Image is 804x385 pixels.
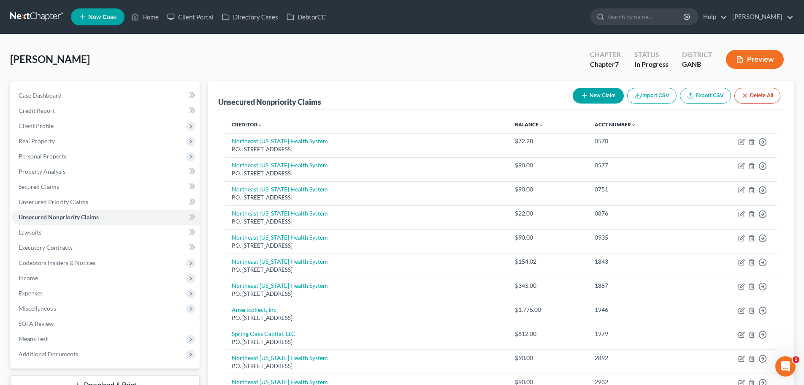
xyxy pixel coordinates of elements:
a: Northeast [US_STATE] Health System [232,354,328,361]
span: Executory Contracts [19,244,73,251]
div: P.O. [STREET_ADDRESS] [232,194,501,202]
div: $72.28 [515,137,581,145]
button: Import CSV [627,88,677,104]
a: Balanceexpand_more [515,121,544,128]
span: Property Analysis [19,168,65,175]
a: Unsecured Priority Claims [12,194,200,210]
span: SOFA Review [19,320,54,327]
a: [PERSON_NAME] [728,9,793,25]
a: DebtorCC [282,9,330,25]
a: Acct Numberexpand_more [595,121,636,128]
a: Northeast [US_STATE] Health System [232,282,328,289]
div: $812.00 [515,330,581,338]
iframe: Intercom live chat [775,356,796,377]
div: 0570 [595,137,685,145]
span: 7 [615,60,619,68]
div: P.O. [STREET_ADDRESS] [232,169,501,177]
div: 1843 [595,257,685,266]
a: SOFA Review [12,316,200,331]
span: Unsecured Priority Claims [19,198,88,205]
i: expand_more [257,123,263,128]
div: $345.00 [515,281,581,290]
div: $90.00 [515,233,581,242]
div: Chapter [590,50,621,60]
div: P.O. [STREET_ADDRESS] [232,242,501,250]
a: Client Portal [163,9,218,25]
span: Unsecured Nonpriority Claims [19,213,99,221]
span: Real Property [19,137,55,145]
span: Personal Property [19,153,67,160]
span: Client Profile [19,122,54,129]
span: 1 [793,356,799,363]
a: Northeast [US_STATE] Health System [232,161,328,169]
div: 0876 [595,209,685,218]
a: Credit Report [12,103,200,118]
span: Credit Report [19,107,55,114]
a: Directory Cases [218,9,282,25]
div: P.O. [STREET_ADDRESS] [232,290,501,298]
a: Case Dashboard [12,88,200,103]
div: 0577 [595,161,685,169]
div: P.O. [STREET_ADDRESS] [232,338,501,346]
span: [PERSON_NAME] [10,53,90,65]
span: Case Dashboard [19,92,62,99]
a: Northeast [US_STATE] Health System [232,137,328,145]
a: Americollect, Inc [232,306,276,313]
div: P.O. [STREET_ADDRESS] [232,362,501,370]
div: 0935 [595,233,685,242]
a: Spring Oaks Capital, LLC [232,330,295,337]
div: P.O. [STREET_ADDRESS] [232,266,501,274]
div: P.O. [STREET_ADDRESS] [232,145,501,153]
div: 1887 [595,281,685,290]
a: Executory Contracts [12,240,200,255]
a: Northeast [US_STATE] Health System [232,258,328,265]
span: Additional Documents [19,350,78,358]
div: District [682,50,712,60]
div: 1946 [595,306,685,314]
div: 2892 [595,354,685,362]
div: $90.00 [515,161,581,169]
a: Creditorexpand_more [232,121,263,128]
span: Miscellaneous [19,305,56,312]
a: Help [699,9,727,25]
i: expand_more [539,123,544,128]
button: Delete All [734,88,780,104]
span: Secured Claims [19,183,59,190]
div: $1,775.00 [515,306,581,314]
a: Northeast [US_STATE] Health System [232,210,328,217]
div: $90.00 [515,354,581,362]
button: Preview [726,50,784,69]
div: $154.02 [515,257,581,266]
div: In Progress [634,60,669,69]
span: Means Test [19,335,48,342]
a: Export CSV [680,88,731,104]
span: Lawsuits [19,229,41,236]
a: Northeast [US_STATE] Health System [232,186,328,193]
a: Home [127,9,163,25]
span: Expenses [19,289,43,297]
div: GANB [682,60,712,69]
div: Status [634,50,669,60]
input: Search by name... [607,9,685,25]
a: Lawsuits [12,225,200,240]
div: $90.00 [515,185,581,194]
div: Unsecured Nonpriority Claims [218,97,321,107]
div: $22.00 [515,209,581,218]
div: P.O. [STREET_ADDRESS] [232,314,501,322]
a: Secured Claims [12,179,200,194]
a: Unsecured Nonpriority Claims [12,210,200,225]
i: expand_more [631,123,636,128]
span: Codebtors Insiders & Notices [19,259,95,266]
span: Income [19,274,38,281]
a: Property Analysis [12,164,200,179]
span: New Case [88,14,116,20]
div: Chapter [590,60,621,69]
a: Northeast [US_STATE] Health System [232,234,328,241]
div: 0751 [595,185,685,194]
button: New Claim [573,88,624,104]
div: 1979 [595,330,685,338]
div: P.O. [STREET_ADDRESS] [232,218,501,226]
